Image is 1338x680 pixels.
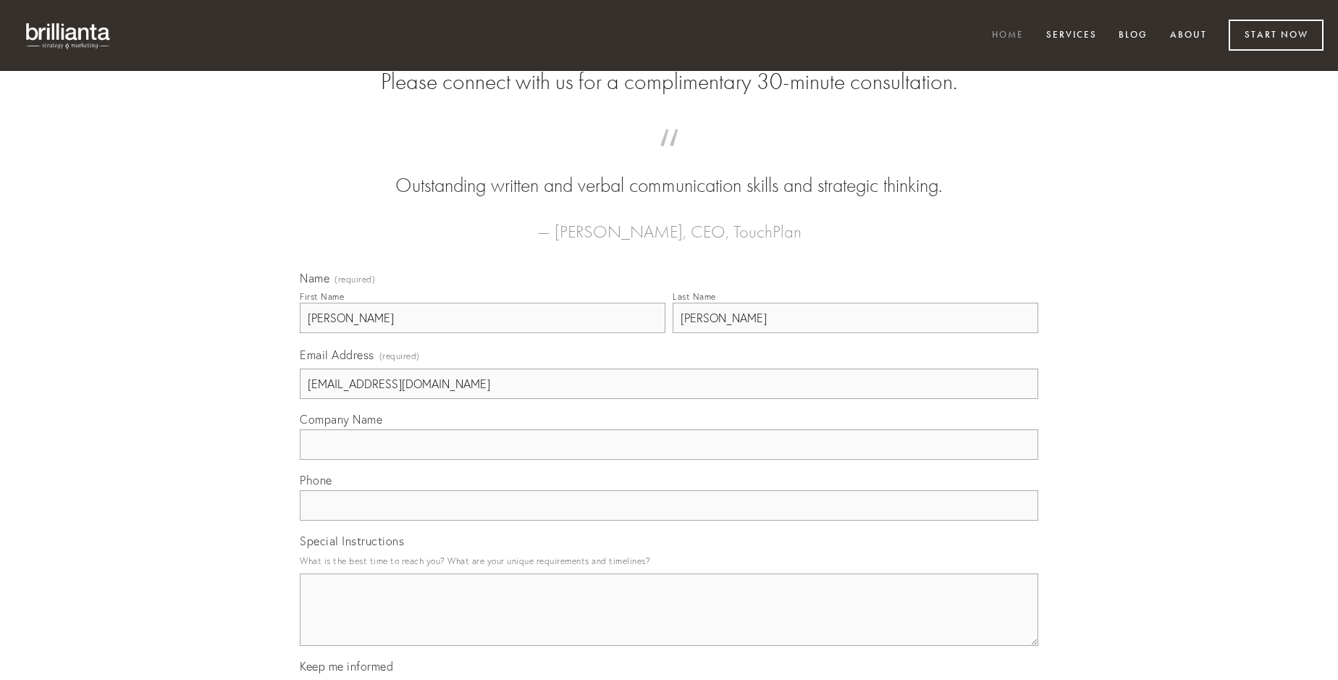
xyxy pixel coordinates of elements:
[300,412,382,427] span: Company Name
[334,275,375,284] span: (required)
[14,14,123,56] img: brillianta - research, strategy, marketing
[323,143,1015,172] span: “
[300,271,329,285] span: Name
[379,346,420,366] span: (required)
[1109,24,1157,48] a: Blog
[1037,24,1106,48] a: Services
[300,534,404,548] span: Special Instructions
[983,24,1033,48] a: Home
[300,551,1038,571] p: What is the best time to reach you? What are your unique requirements and timelines?
[300,348,374,362] span: Email Address
[323,200,1015,246] figcaption: — [PERSON_NAME], CEO, TouchPlan
[300,291,344,302] div: First Name
[1229,20,1324,51] a: Start Now
[323,143,1015,200] blockquote: Outstanding written and verbal communication skills and strategic thinking.
[1161,24,1216,48] a: About
[300,68,1038,96] h2: Please connect with us for a complimentary 30-minute consultation.
[673,291,716,302] div: Last Name
[300,659,393,673] span: Keep me informed
[300,473,332,487] span: Phone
